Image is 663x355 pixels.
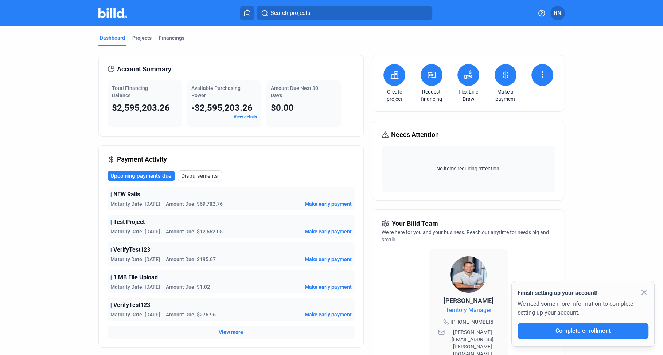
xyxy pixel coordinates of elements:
[270,9,310,17] span: Search projects
[166,228,223,235] span: Amount Due: $12,562.08
[113,273,158,282] span: 1 MB File Upload
[132,34,152,42] div: Projects
[166,200,223,208] span: Amount Due: $69,782.76
[382,88,407,103] a: Create project
[555,327,611,334] span: Complete enrollment
[113,245,150,254] span: VerifyTest123
[110,311,160,318] span: Maturity Date: [DATE]
[305,311,352,318] button: Make early payment
[110,200,160,208] span: Maturity Date: [DATE]
[391,130,439,140] span: Needs Attention
[117,64,171,74] span: Account Summary
[444,297,494,304] span: [PERSON_NAME]
[100,34,125,42] div: Dashboard
[305,200,352,208] button: Make early payment
[110,283,160,291] span: Maturity Date: [DATE]
[392,218,438,229] span: Your Billd Team
[305,283,352,291] button: Make early payment
[181,172,218,180] span: Disbursements
[113,301,150,309] span: VerifyTest123
[166,256,216,263] span: Amount Due: $195.07
[234,114,257,119] a: View details
[493,88,518,103] a: Make a payment
[640,288,648,297] mat-icon: close
[305,228,352,235] button: Make early payment
[450,256,487,293] img: Territory Manager
[419,88,444,103] a: Request financing
[456,88,481,103] a: Flex Line Draw
[382,229,549,242] span: We're here for you and your business. Reach out anytime for needs big and small!
[112,85,148,98] span: Total Financing Balance
[257,6,432,20] button: Search projects
[191,103,253,113] span: -$2,595,203.26
[166,283,210,291] span: Amount Due: $1.02
[110,172,171,180] span: Upcoming payments due
[159,34,184,42] div: Financings
[219,328,243,336] button: View more
[112,103,170,113] span: $2,595,203.26
[305,256,352,263] button: Make early payment
[446,306,491,315] span: Territory Manager
[166,311,216,318] span: Amount Due: $275.96
[117,154,167,165] span: Payment Activity
[110,256,160,263] span: Maturity Date: [DATE]
[518,289,648,297] div: Finish setting up your account!
[385,165,552,172] span: No items requiring attention.
[191,85,241,98] span: Available Purchasing Power
[271,103,294,113] span: $0.00
[518,323,648,339] button: Complete enrollment
[113,190,140,199] span: NEW Rails
[451,318,494,326] span: [PHONE_NUMBER]
[98,8,127,18] img: Billd Company Logo
[110,228,160,235] span: Maturity Date: [DATE]
[271,85,318,98] span: Amount Due Next 30 Days
[108,171,175,181] button: Upcoming payments due
[554,9,561,17] span: RN
[550,6,565,20] button: RN
[113,218,145,226] span: Test Project
[518,297,648,323] div: We need some more information to complete setting up your account.
[178,170,222,181] button: Disbursements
